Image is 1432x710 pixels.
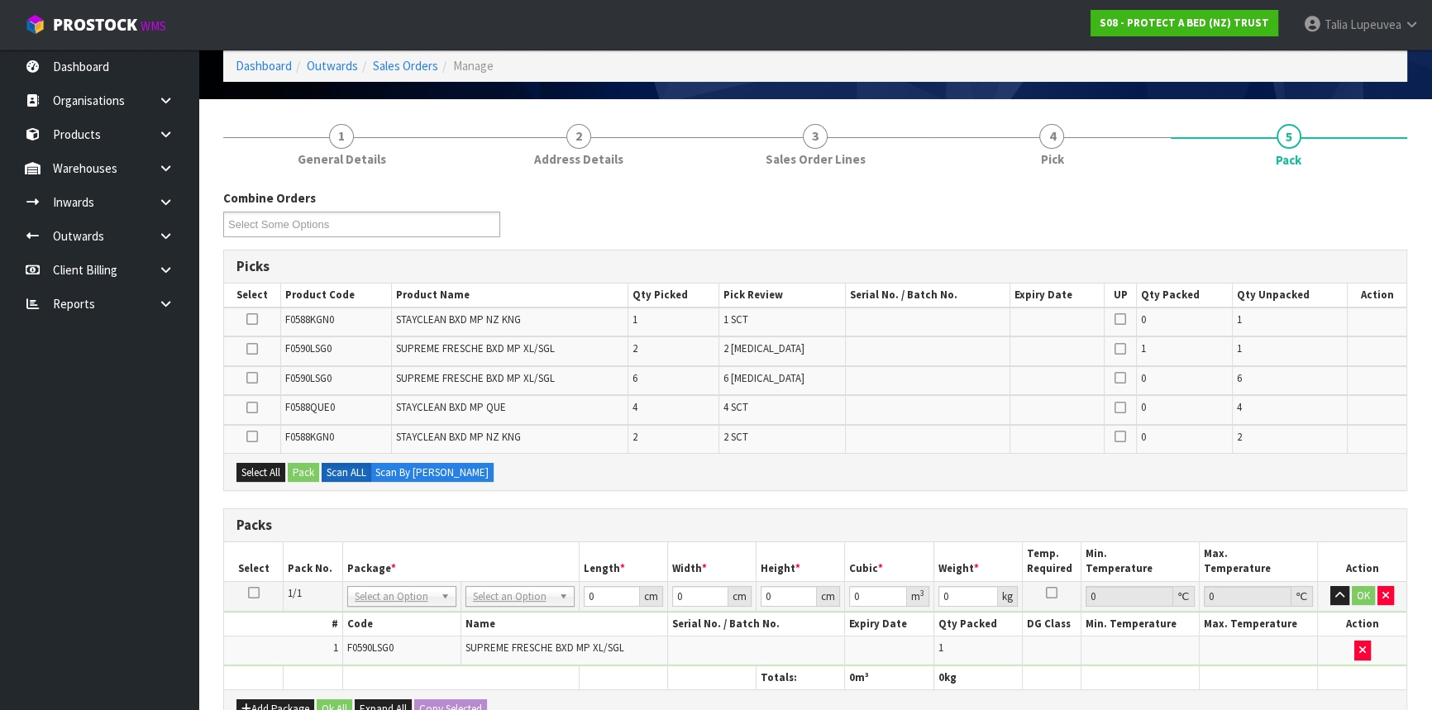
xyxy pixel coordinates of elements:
a: Dashboard [236,58,292,74]
span: 2 [566,124,591,149]
strong: S08 - PROTECT A BED (NZ) TRUST [1100,16,1269,30]
span: STAYCLEAN BXD MP NZ KNG [396,430,521,444]
th: Expiry Date [845,612,933,636]
th: Expiry Date [1010,284,1104,307]
span: SUPREME FRESCHE BXD MP XL/SGL [465,641,624,655]
th: Package [342,542,579,581]
span: 2 [MEDICAL_DATA] [723,341,804,355]
img: cube-alt.png [25,14,45,35]
th: Select [224,542,284,581]
span: 0 [1141,371,1146,385]
span: 1 SCT [723,312,748,326]
span: 2 [632,341,637,355]
span: Pick [1040,150,1063,168]
span: Select an Option [473,587,552,607]
a: Sales Orders [373,58,438,74]
th: Length [579,542,667,581]
div: cm [817,586,840,607]
span: 1 [938,641,943,655]
button: Select All [236,463,285,483]
span: 2 [632,430,637,444]
th: m³ [845,665,933,689]
th: Code [342,612,461,636]
span: General Details [298,150,386,168]
th: UP [1104,284,1136,307]
th: Width [667,542,756,581]
th: Qty Packed [933,612,1022,636]
span: 4 [1039,124,1064,149]
span: 0 [1141,312,1146,326]
th: Min. Temperature [1081,542,1200,581]
span: 6 [632,371,637,385]
span: 0 [1141,430,1146,444]
div: cm [640,586,663,607]
span: 2 [1237,430,1242,444]
span: 1/1 [288,586,302,600]
span: 0 [849,670,855,684]
th: Serial No. / Batch No. [667,612,845,636]
span: Select an Option [355,587,434,607]
span: Pack [1276,151,1301,169]
label: Scan ALL [322,463,371,483]
th: Pack No. [284,542,343,581]
span: 3 [803,124,828,149]
span: 4 [632,400,637,414]
span: 4 SCT [723,400,748,414]
sup: 3 [920,588,924,598]
th: Product Name [391,284,628,307]
th: kg [933,665,1022,689]
span: F0590LSG0 [285,371,332,385]
th: Product Code [280,284,391,307]
button: Pack [288,463,319,483]
th: Action [1318,542,1406,581]
span: Sales Order Lines [766,150,866,168]
span: F0588KGN0 [285,430,334,444]
th: DG Class [1022,612,1081,636]
div: cm [728,586,752,607]
span: 5 [1277,124,1301,149]
th: Cubic [845,542,933,581]
span: Manage [453,58,494,74]
th: Totals: [757,665,845,689]
button: OK [1352,586,1375,606]
a: S08 - PROTECT A BED (NZ) TRUST [1091,10,1278,36]
span: 1 [333,641,338,655]
h3: Picks [236,259,1394,274]
th: Name [461,612,667,636]
span: Address Details [534,150,623,168]
th: Max. Temperature [1200,612,1318,636]
th: Min. Temperature [1081,612,1200,636]
span: SUPREME FRESCHE BXD MP XL/SGL [396,341,555,355]
span: ProStock [53,14,137,36]
th: Height [757,542,845,581]
span: 0 [938,670,944,684]
th: Temp. Required [1022,542,1081,581]
span: 1 [632,312,637,326]
a: Outwards [307,58,358,74]
th: Serial No. / Batch No. [846,284,1010,307]
div: ℃ [1291,586,1313,607]
div: kg [998,586,1018,607]
span: 1 [329,124,354,149]
label: Combine Orders [223,189,316,207]
span: STAYCLEAN BXD MP QUE [396,400,506,414]
th: Select [224,284,280,307]
span: F0588KGN0 [285,312,334,326]
span: 1 [1237,312,1242,326]
th: Weight [933,542,1022,581]
span: 6 [1237,371,1242,385]
h3: Packs [236,517,1394,533]
span: Talia [1325,17,1348,32]
span: F0590LSG0 [347,641,394,655]
th: Max. Temperature [1200,542,1318,581]
span: 2 SCT [723,430,748,444]
span: 6 [MEDICAL_DATA] [723,371,804,385]
span: 1 [1237,341,1242,355]
th: Pick Review [718,284,846,307]
span: Lupeuvea [1350,17,1401,32]
span: 0 [1141,400,1146,414]
span: 1 [1141,341,1146,355]
span: 4 [1237,400,1242,414]
small: WMS [141,18,166,34]
th: Action [1348,284,1406,307]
